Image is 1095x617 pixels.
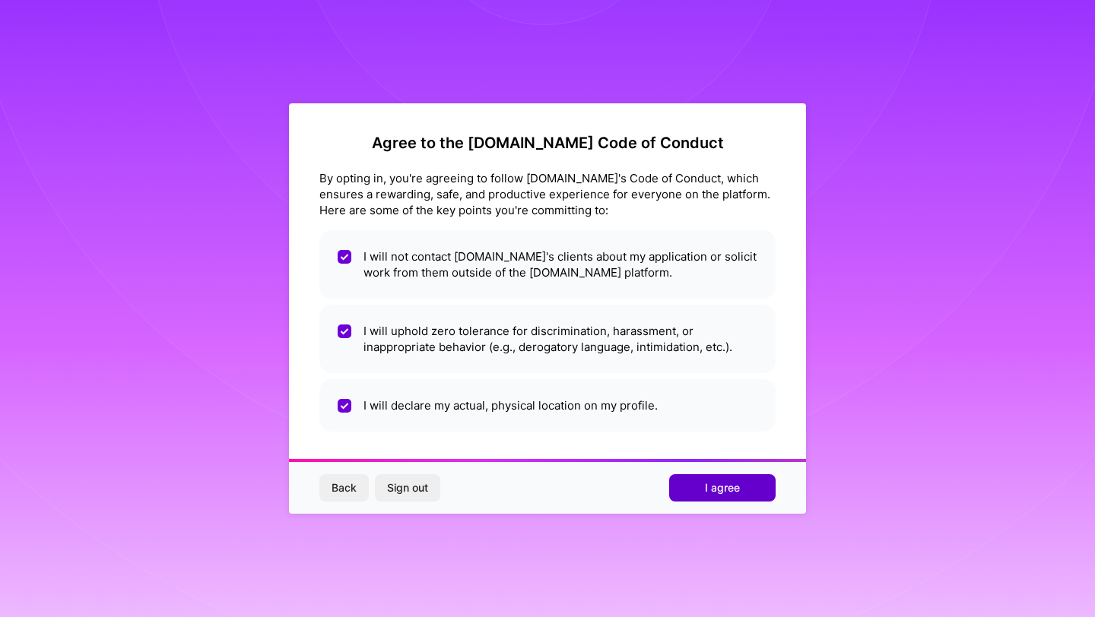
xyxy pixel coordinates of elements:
button: Sign out [375,474,440,502]
button: I agree [669,474,776,502]
span: Back [332,480,357,495]
span: I agree [705,480,740,495]
div: By opting in, you're agreeing to follow [DOMAIN_NAME]'s Code of Conduct, which ensures a rewardin... [319,170,776,218]
li: I will declare my actual, physical location on my profile. [319,379,776,432]
li: I will uphold zero tolerance for discrimination, harassment, or inappropriate behavior (e.g., der... [319,305,776,373]
li: I will not contact [DOMAIN_NAME]'s clients about my application or solicit work from them outside... [319,230,776,299]
button: Back [319,474,369,502]
span: Sign out [387,480,428,495]
h2: Agree to the [DOMAIN_NAME] Code of Conduct [319,134,776,152]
